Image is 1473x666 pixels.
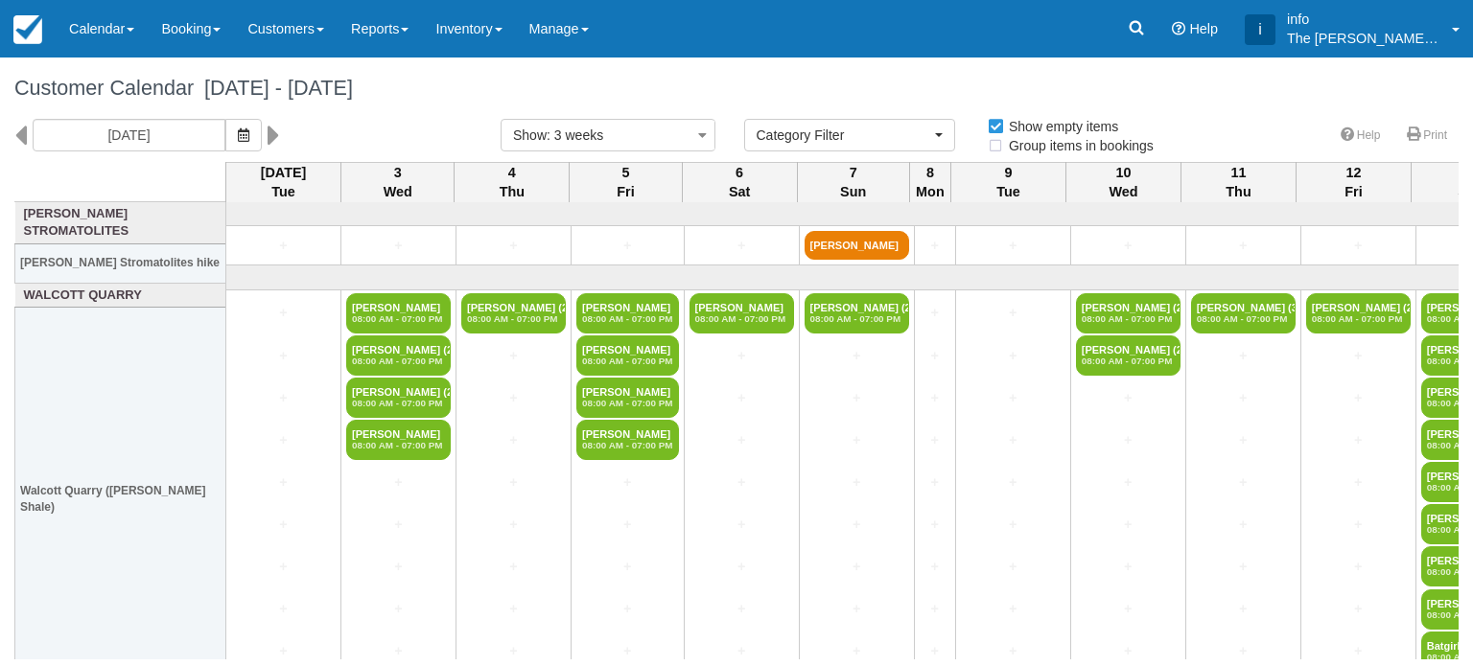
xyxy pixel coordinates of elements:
a: [PERSON_NAME] (3)08:00 AM - 07:00 PM [1191,293,1296,333]
a: [PERSON_NAME]08:00 AM - 07:00 PM [690,293,794,333]
a: + [1076,599,1181,619]
span: : 3 weeks [547,127,603,143]
a: + [920,303,950,323]
a: + [576,472,679,493]
a: + [961,472,1065,493]
a: + [920,388,950,408]
p: info [1287,10,1440,29]
a: + [805,515,909,535]
a: + [231,472,336,493]
a: + [920,346,950,366]
a: + [920,599,950,619]
a: + [461,641,566,661]
a: Help [1329,122,1392,149]
a: + [1306,557,1411,577]
a: + [1076,430,1181,450]
a: + [961,557,1065,577]
a: + [1191,515,1296,535]
a: + [1076,388,1181,408]
a: + [461,515,566,535]
a: + [1191,641,1296,661]
a: + [461,388,566,408]
span: Show [513,127,547,143]
a: + [690,515,794,535]
a: + [920,515,950,535]
a: [PERSON_NAME] (2)08:00 AM - 07:00 PM [1076,293,1181,333]
a: [PERSON_NAME] (2)08:00 AM - 07:00 PM [346,335,451,376]
a: + [920,641,950,661]
a: + [961,236,1065,256]
em: 08:00 AM - 07:00 PM [695,313,788,325]
a: + [461,346,566,366]
a: + [805,641,909,661]
a: + [920,236,950,256]
a: + [1076,641,1181,661]
a: [PERSON_NAME]08:00 AM - 07:00 PM [346,420,451,460]
th: [DATE] Tue [226,162,341,202]
a: + [231,388,336,408]
a: + [461,472,566,493]
a: + [231,515,336,535]
a: + [961,599,1065,619]
th: 12 Fri [1297,162,1412,202]
a: [PERSON_NAME]08:00 AM - 07:00 PM [576,293,679,333]
a: + [920,472,950,493]
a: + [805,388,909,408]
a: + [805,430,909,450]
a: + [1306,388,1411,408]
a: + [461,236,566,256]
th: 9 Tue [951,162,1066,202]
a: [PERSON_NAME] Stromatolites [20,205,222,241]
th: 6 Sat [682,162,797,202]
em: 08:00 AM - 07:00 PM [582,313,673,325]
a: [PERSON_NAME] (2)08:00 AM - 07:00 PM [1306,293,1411,333]
span: Help [1189,21,1218,36]
a: [PERSON_NAME] [805,231,909,260]
em: 08:00 AM - 07:00 PM [582,398,673,409]
a: + [690,236,794,256]
th: 3 Wed [341,162,455,202]
a: + [346,515,451,535]
a: + [805,599,909,619]
a: + [576,599,679,619]
a: + [1306,515,1411,535]
th: [PERSON_NAME] Stromatolites hike [15,243,226,283]
a: + [690,641,794,661]
th: 4 Thu [455,162,570,202]
em: 08:00 AM - 07:00 PM [582,356,673,367]
a: + [1076,472,1181,493]
em: 08:00 AM - 07:00 PM [1082,356,1175,367]
span: Group items in bookings [987,138,1169,151]
a: + [1191,346,1296,366]
em: 08:00 AM - 07:00 PM [467,313,560,325]
em: 08:00 AM - 07:00 PM [352,356,445,367]
a: + [1076,236,1181,256]
a: Walcott Quarry [20,287,222,305]
a: + [461,599,566,619]
a: + [346,599,451,619]
a: + [1191,236,1296,256]
em: 08:00 AM - 07:00 PM [582,440,673,451]
a: + [1191,388,1296,408]
a: + [961,346,1065,366]
a: + [1306,599,1411,619]
label: Show empty items [987,112,1131,141]
button: Category Filter [744,119,955,151]
th: 11 Thu [1181,162,1297,202]
label: Group items in bookings [987,131,1166,160]
a: + [690,599,794,619]
a: + [805,346,909,366]
a: + [231,641,336,661]
a: + [231,557,336,577]
a: + [805,472,909,493]
i: Help [1172,22,1185,35]
a: [PERSON_NAME] (2)08:00 AM - 07:00 PM [805,293,909,333]
a: + [576,515,679,535]
a: + [346,641,451,661]
th: 5 Fri [570,162,682,202]
em: 08:00 AM - 07:00 PM [1082,313,1175,325]
a: + [690,346,794,366]
a: Print [1395,122,1459,149]
em: 08:00 AM - 07:00 PM [1312,313,1405,325]
a: + [1306,641,1411,661]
